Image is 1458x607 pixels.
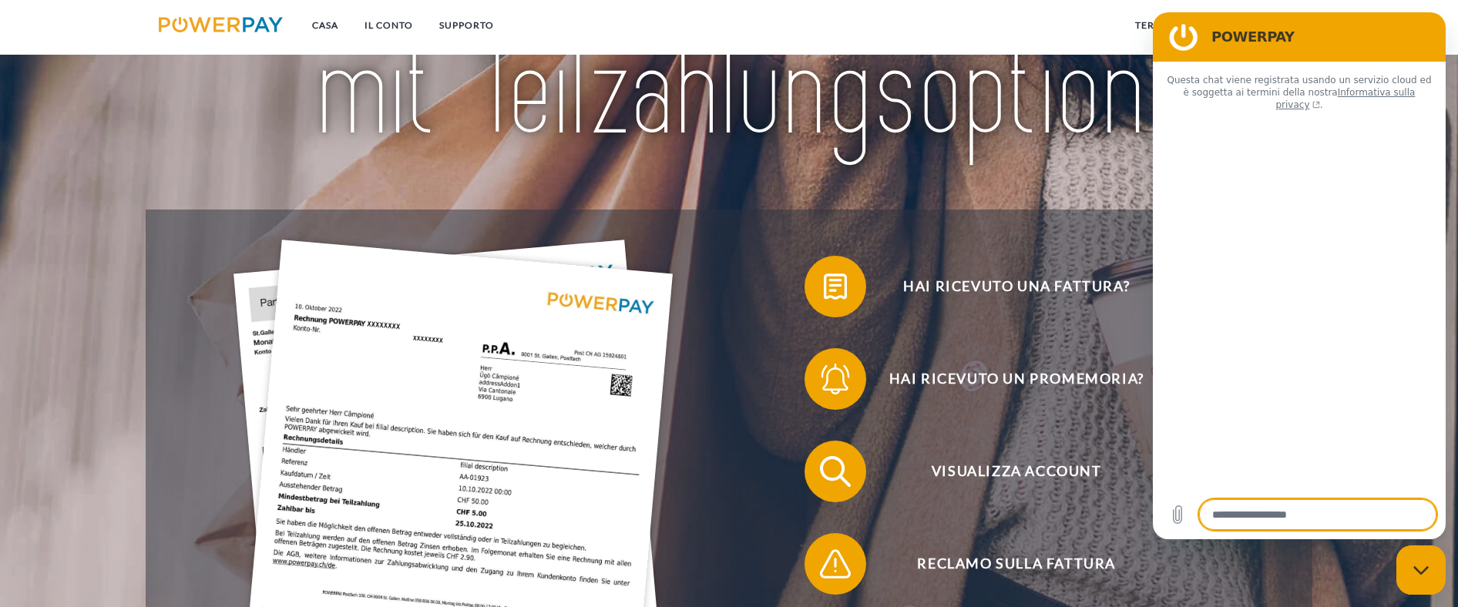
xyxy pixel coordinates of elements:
[1122,12,1268,39] a: Termini e Condizioni
[816,360,855,398] img: qb_bell.svg
[932,462,1102,479] font: Visualizza account
[439,19,494,31] font: SUPPORTO
[426,12,507,39] a: SUPPORTO
[805,441,1205,502] button: Visualizza account
[816,545,855,583] img: qb_warning.svg
[805,533,1205,595] button: Reclamo sulla fattura
[816,267,855,306] img: qb_bill.svg
[903,277,1130,294] font: Hai ricevuto una fattura?
[1396,545,1446,595] iframe: Pulsante per aprire la finestra di messaggistica, conversazione in corso
[312,19,338,31] font: Casa
[1153,12,1446,539] iframe: Finestra di messaggistica
[816,452,855,491] img: qb_search.svg
[159,17,283,32] img: logo-powerpay.svg
[1135,19,1255,31] font: Termini e Condizioni
[351,12,426,39] a: IL CONTO
[299,12,351,39] a: Casa
[805,256,1205,317] button: Hai ricevuto una fattura?
[889,370,1144,387] font: Hai ricevuto un promemoria?
[805,348,1205,410] button: Hai ricevuto un promemoria?
[364,19,413,31] font: IL CONTO
[917,555,1116,572] font: Reclamo sulla fattura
